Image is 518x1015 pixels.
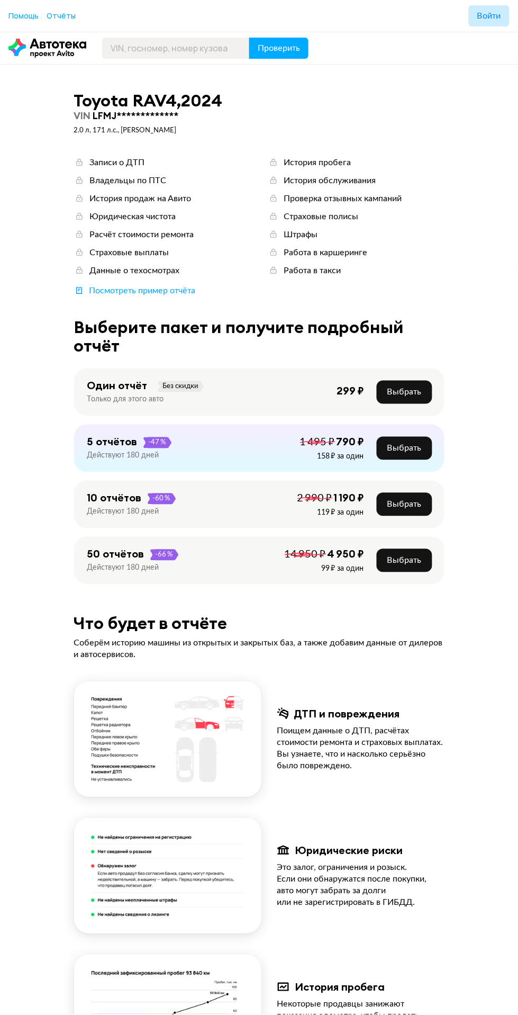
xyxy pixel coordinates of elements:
div: Работа в такси [284,265,341,276]
span: -60 % [152,493,171,505]
div: Действуют 180 дней [87,563,159,573]
div: Поищем данные о ДТП, расчётах стоимости ремонта и страховых выплатах. Вы узнаете, что и насколько... [277,725,444,772]
div: Штрафы [284,229,318,240]
div: Действуют 180 дней [87,451,159,461]
span: Выбрать [387,388,422,397]
div: 50 отчётов [87,547,144,561]
a: Отчёты [47,11,76,21]
button: Выбрать [377,381,432,404]
div: Страховые выплаты [90,247,169,258]
div: Юридические риски [295,844,403,858]
span: Без скидки [162,381,199,392]
div: История обслуживания [284,175,376,186]
div: История продаж на Авито [90,193,192,204]
button: Выбрать [377,549,432,572]
span: Выбрать [387,556,422,565]
div: Записи о ДТП [90,157,145,168]
div: Что будет в отчёте [74,614,444,633]
a: Посмотреть пример отчёта [74,285,196,297]
span: -66 % [155,550,174,561]
span: Выбрать [387,500,422,509]
span: Выбрать [387,444,422,453]
div: Один отчёт [87,379,148,393]
div: Соберём историю машины из открытых и закрытых баз, а также добавим данные от дилеров и автосервисов. [74,637,444,661]
input: VIN, госномер, номер кузова [102,38,250,59]
span: 1 495 ₽ [300,437,335,448]
div: ДТП и повреждения [294,707,400,721]
span: -47 % [148,437,167,448]
a: Помощь [8,11,39,21]
button: Войти [469,5,510,26]
div: Проверка отзывных кампаний [284,193,402,204]
div: 99 ₽ за один [322,564,364,574]
button: Выбрать [377,493,432,516]
div: Только для этого авто [87,395,164,405]
span: Войти [477,12,501,20]
button: Проверить [249,38,308,59]
div: Это залог, ограничения и розыск. Если они обнаружатся после покупки, авто могут забрать за долги ... [277,862,444,909]
div: Выберите пакет и получите подробный отчёт [74,318,444,356]
div: Расчёт стоимости ремонта [90,229,194,240]
div: 2.0 л, 171 л.c., [PERSON_NAME] [74,126,177,136]
span: VIN [74,110,91,122]
div: Посмотреть пример отчёта [89,285,196,297]
div: Страховые полисы [284,211,359,222]
div: Toyota RAV4 , 2024 [74,91,223,110]
div: 5 отчётов [87,435,138,449]
button: Выбрать [377,437,432,460]
div: История пробега [284,157,351,168]
div: 299 ₽ [337,384,364,398]
span: 14 950 ₽ [285,550,326,560]
div: 790 ₽ [337,435,364,450]
div: Действуют 180 дней [87,507,159,517]
div: Юридическая чистота [90,211,176,222]
div: 10 отчётов [87,491,142,505]
span: 2 990 ₽ [297,493,332,504]
div: Владельцы по ПТС [90,175,167,186]
div: Работа в каршеринге [284,247,368,258]
div: 119 ₽ за один [317,508,364,518]
div: Данные о техосмотрах [90,265,180,276]
div: История пробега [295,981,385,994]
span: Проверить [258,44,300,52]
div: 1 190 ₽ [334,491,364,506]
div: 158 ₽ за один [317,452,364,462]
div: 4 950 ₽ [328,547,364,562]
